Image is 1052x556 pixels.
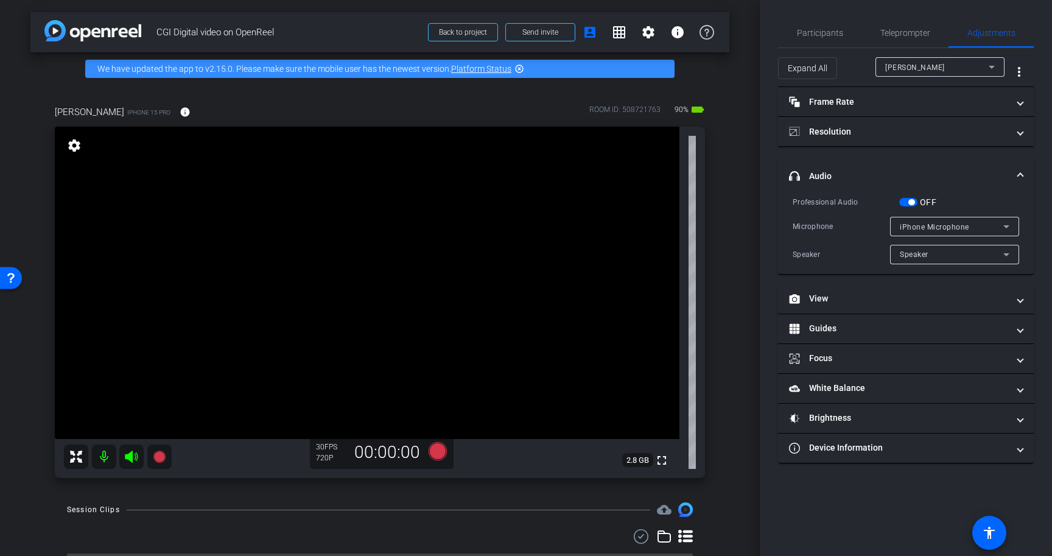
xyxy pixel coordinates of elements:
[900,223,969,231] span: iPhone Microphone
[670,25,685,40] mat-icon: info
[673,100,690,119] span: 90%
[127,108,170,117] span: iPhone 15 Pro
[778,195,1034,274] div: Audio
[778,404,1034,433] mat-expansion-panel-header: Brightness
[789,125,1008,138] mat-panel-title: Resolution
[657,502,672,517] mat-icon: cloud_upload
[654,453,669,468] mat-icon: fullscreen
[316,453,346,463] div: 720P
[789,96,1008,108] mat-panel-title: Frame Rate
[156,20,421,44] span: CGI Digital video on OpenReel
[66,138,83,153] mat-icon: settings
[583,25,597,40] mat-icon: account_box
[55,105,124,119] span: [PERSON_NAME]
[778,57,837,79] button: Expand All
[789,412,1008,424] mat-panel-title: Brightness
[346,442,428,463] div: 00:00:00
[678,502,693,517] img: Session clips
[789,322,1008,335] mat-panel-title: Guides
[982,526,997,540] mat-icon: accessibility
[797,29,843,37] span: Participants
[885,63,945,72] span: [PERSON_NAME]
[85,60,675,78] div: We have updated the app to v2.15.0. Please make sure the mobile user has the newest version.
[778,117,1034,146] mat-expansion-panel-header: Resolution
[788,57,827,80] span: Expand All
[641,25,656,40] mat-icon: settings
[451,64,511,74] a: Platform Status
[44,20,141,41] img: app-logo
[612,25,626,40] mat-icon: grid_on
[589,104,661,122] div: ROOM ID: 508721763
[778,157,1034,195] mat-expansion-panel-header: Audio
[778,434,1034,463] mat-expansion-panel-header: Device Information
[428,23,498,41] button: Back to project
[789,352,1008,365] mat-panel-title: Focus
[778,87,1034,116] mat-expansion-panel-header: Frame Rate
[1012,65,1026,79] mat-icon: more_vert
[522,27,558,37] span: Send invite
[880,29,930,37] span: Teleprompter
[789,292,1008,305] mat-panel-title: View
[793,248,890,261] div: Speaker
[793,220,890,233] div: Microphone
[900,250,928,259] span: Speaker
[690,102,705,117] mat-icon: battery_std
[793,196,899,208] div: Professional Audio
[778,374,1034,403] mat-expansion-panel-header: White Balance
[622,453,653,468] span: 2.8 GB
[789,382,1008,395] mat-panel-title: White Balance
[67,504,120,516] div: Session Clips
[657,502,672,517] span: Destinations for your clips
[789,442,1008,454] mat-panel-title: Device Information
[967,29,1015,37] span: Adjustments
[1005,57,1034,86] button: More Options for Adjustments Panel
[324,443,337,451] span: FPS
[778,284,1034,314] mat-expansion-panel-header: View
[778,344,1034,373] mat-expansion-panel-header: Focus
[505,23,575,41] button: Send invite
[778,314,1034,343] mat-expansion-panel-header: Guides
[514,64,524,74] mat-icon: highlight_off
[789,170,1008,183] mat-panel-title: Audio
[917,196,936,208] label: OFF
[316,442,346,452] div: 30
[180,107,191,118] mat-icon: info
[439,28,487,37] span: Back to project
